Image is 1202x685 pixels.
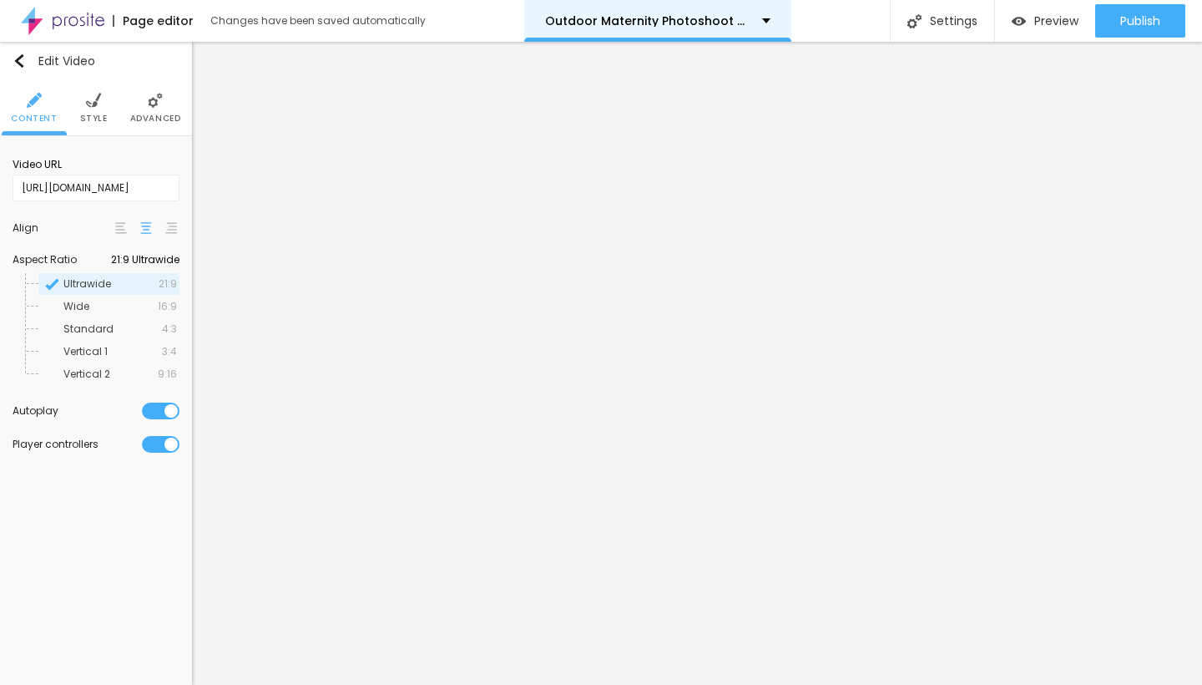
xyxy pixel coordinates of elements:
[63,277,111,291] span: Ultrawide
[13,439,142,449] div: Player controllers
[162,347,177,357] span: 3:4
[148,93,163,108] img: Icone
[13,406,142,416] div: Autoplay
[158,302,177,312] span: 16:9
[80,114,108,123] span: Style
[63,367,110,381] span: Vertical 2
[1095,4,1185,38] button: Publish
[130,114,181,123] span: Advanced
[13,255,111,265] div: Aspect Ratio
[13,157,179,172] div: Video URL
[1120,14,1160,28] span: Publish
[1034,14,1078,28] span: Preview
[165,222,177,234] img: paragraph-right-align.svg
[1012,14,1026,28] img: view-1.svg
[192,42,1202,685] iframe: Editor
[113,15,194,27] div: Page editor
[111,255,179,265] span: 21:9 Ultrawide
[159,279,177,289] span: 21:9
[140,222,152,234] img: paragraph-center-align.svg
[907,14,922,28] img: Icone
[86,93,101,108] img: Icone
[63,344,108,358] span: Vertical 1
[115,222,127,234] img: paragraph-left-align.svg
[545,15,750,27] p: Outdoor Maternity Photoshoot Proposal
[63,299,89,313] span: Wide
[13,54,95,68] div: Edit Video
[210,16,426,26] div: Changes have been saved automatically
[63,322,114,336] span: Standard
[27,93,42,108] img: Icone
[13,175,179,201] input: Youtube, Vimeo or Dailymotion
[13,54,26,68] img: Icone
[158,369,177,379] span: 9:16
[162,324,177,334] span: 4:3
[13,223,113,233] div: Align
[995,4,1095,38] button: Preview
[45,277,59,292] img: Icone
[11,114,57,123] span: Content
